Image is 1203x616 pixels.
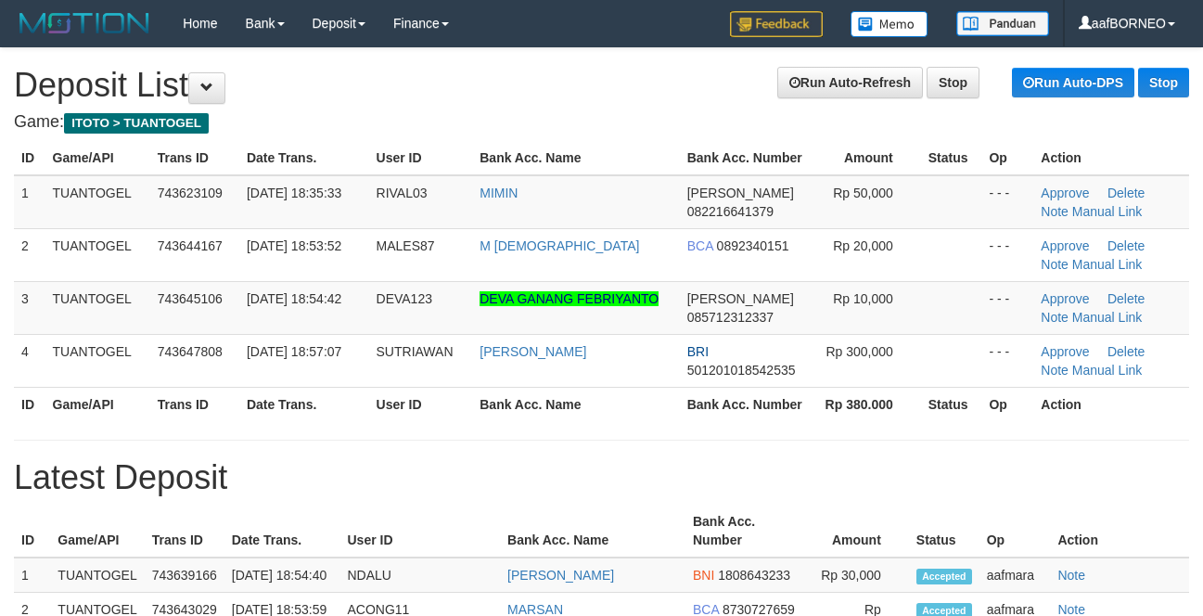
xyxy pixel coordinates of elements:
a: Run Auto-Refresh [777,67,923,98]
th: Status [909,505,979,558]
a: M [DEMOGRAPHIC_DATA] [480,238,639,253]
span: 743647808 [158,344,223,359]
a: Run Auto-DPS [1012,68,1134,97]
span: BCA [687,238,713,253]
span: [PERSON_NAME] [687,291,794,306]
span: Rp 300,000 [825,344,892,359]
th: ID [14,387,45,421]
th: Amount [817,141,921,175]
td: Rp 30,000 [809,558,909,593]
a: Manual Link [1072,363,1143,378]
span: Accepted [916,569,972,584]
a: Delete [1107,186,1145,200]
th: Bank Acc. Number [680,141,817,175]
img: Button%20Memo.svg [851,11,928,37]
a: Delete [1107,238,1145,253]
span: Rp 50,000 [833,186,893,200]
td: 1 [14,175,45,229]
th: Action [1050,505,1189,558]
td: 2 [14,228,45,281]
span: MALES87 [377,238,435,253]
span: ITOTO > TUANTOGEL [64,113,209,134]
th: Op [981,387,1033,421]
span: 743644167 [158,238,223,253]
a: Approve [1041,344,1089,359]
a: DEVA GANANG FEBRIYANTO [480,291,659,306]
th: Action [1033,387,1189,421]
a: Manual Link [1072,204,1143,219]
img: Feedback.jpg [730,11,823,37]
a: Approve [1041,186,1089,200]
span: 501201018542535 [687,363,796,378]
td: TUANTOGEL [45,175,150,229]
th: Amount [809,505,909,558]
img: MOTION_logo.png [14,9,155,37]
td: TUANTOGEL [45,228,150,281]
span: [DATE] 18:53:52 [247,238,341,253]
a: Note [1057,568,1085,583]
td: 3 [14,281,45,334]
th: Op [979,505,1051,558]
th: Trans ID [145,505,224,558]
span: SUTRIAWAN [377,344,454,359]
span: [DATE] 18:57:07 [247,344,341,359]
th: Game/API [45,387,150,421]
a: Stop [927,67,979,98]
a: Note [1041,310,1069,325]
img: panduan.png [956,11,1049,36]
a: Delete [1107,344,1145,359]
td: - - - [981,281,1033,334]
th: Bank Acc. Name [472,141,679,175]
span: RIVAL03 [377,186,428,200]
th: Game/API [50,505,144,558]
td: TUANTOGEL [50,558,144,593]
td: aafmara [979,558,1051,593]
span: BNI [693,568,714,583]
span: Rp 10,000 [833,291,893,306]
span: BRI [687,344,709,359]
td: [DATE] 18:54:40 [224,558,340,593]
a: Stop [1138,68,1189,97]
th: Bank Acc. Number [685,505,809,558]
span: 1808643233 [718,568,790,583]
td: 743639166 [145,558,224,593]
th: Trans ID [150,141,239,175]
td: 4 [14,334,45,387]
a: MIMIN [480,186,518,200]
span: [DATE] 18:54:42 [247,291,341,306]
th: Bank Acc. Number [680,387,817,421]
span: [PERSON_NAME] [687,186,794,200]
th: Status [921,387,982,421]
h1: Latest Deposit [14,459,1189,496]
h4: Game: [14,113,1189,132]
th: ID [14,141,45,175]
span: 0892340151 [717,238,789,253]
span: 743645106 [158,291,223,306]
a: [PERSON_NAME] [507,568,614,583]
th: Game/API [45,141,150,175]
td: NDALU [339,558,500,593]
th: Op [981,141,1033,175]
a: Note [1041,363,1069,378]
td: 1 [14,558,50,593]
span: DEVA123 [377,291,432,306]
a: Approve [1041,291,1089,306]
span: 743623109 [158,186,223,200]
th: Date Trans. [239,141,369,175]
a: Approve [1041,238,1089,253]
a: Note [1041,204,1069,219]
th: Action [1033,141,1189,175]
a: Manual Link [1072,257,1143,272]
span: Rp 20,000 [833,238,893,253]
span: 085712312337 [687,310,774,325]
th: User ID [339,505,500,558]
span: [DATE] 18:35:33 [247,186,341,200]
td: - - - [981,228,1033,281]
th: Date Trans. [224,505,340,558]
th: Trans ID [150,387,239,421]
td: - - - [981,334,1033,387]
th: User ID [369,387,473,421]
h1: Deposit List [14,67,1189,104]
th: Bank Acc. Name [472,387,679,421]
th: User ID [369,141,473,175]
